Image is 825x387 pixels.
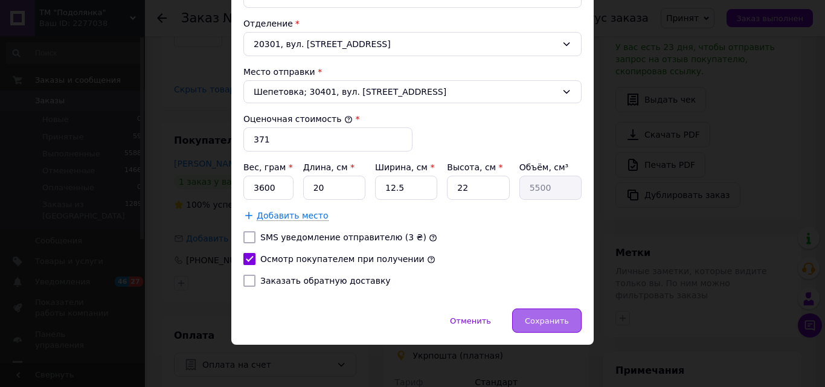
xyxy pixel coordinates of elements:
[243,66,582,78] div: Место отправки
[303,162,355,172] label: Длина, см
[260,276,391,286] label: Заказать обратную доставку
[260,232,426,242] label: SMS уведомление отправителю (3 ₴)
[260,254,425,264] label: Осмотр покупателем при получении
[243,32,582,56] div: 20301, вул. [STREET_ADDRESS]
[243,114,353,124] label: Оценочная стоимость
[519,161,582,173] div: Объём, см³
[243,162,293,172] label: Вес, грам
[243,18,582,30] div: Отделение
[450,316,491,325] span: Отменить
[254,86,557,98] span: Шепетовка; 30401, вул. [STREET_ADDRESS]
[375,162,434,172] label: Ширина, см
[257,211,329,221] span: Добавить место
[525,316,569,325] span: Сохранить
[447,162,502,172] label: Высота, см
